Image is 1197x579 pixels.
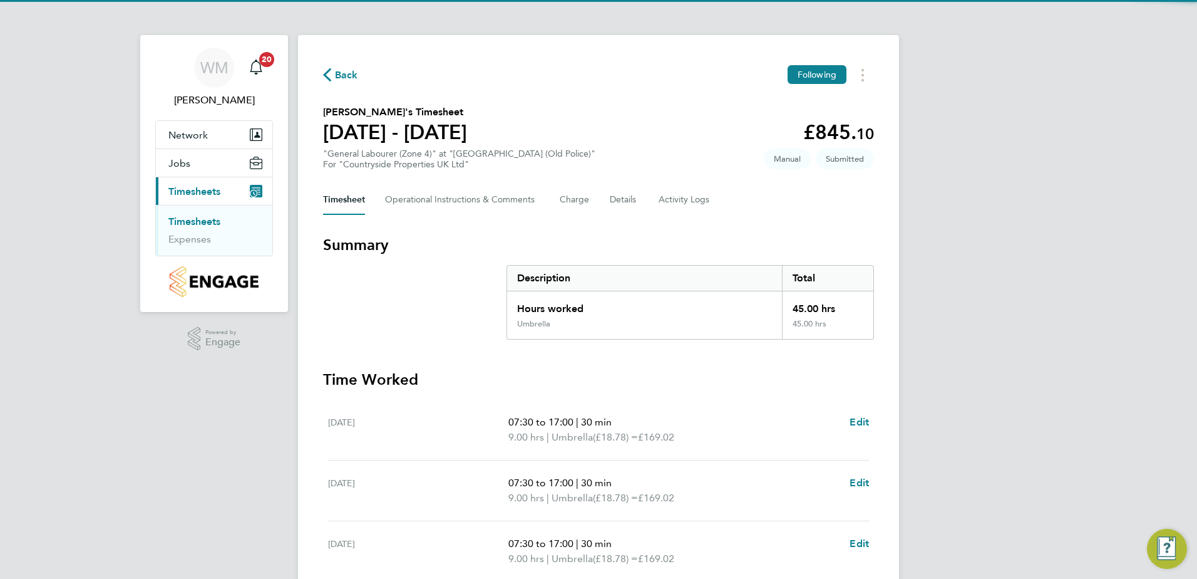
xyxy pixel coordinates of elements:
[1147,529,1187,569] button: Engage Resource Center
[335,68,358,83] span: Back
[508,431,544,443] span: 9.00 hrs
[576,477,578,489] span: |
[856,125,874,143] span: 10
[168,157,190,169] span: Jobs
[508,553,544,565] span: 9.00 hrs
[850,415,869,430] a: Edit
[156,205,272,256] div: Timesheets
[385,185,540,215] button: Operational Instructions & Comments
[850,476,869,491] a: Edit
[323,105,467,120] h2: [PERSON_NAME]'s Timesheet
[782,291,873,319] div: 45.00 hrs
[508,492,544,504] span: 9.00 hrs
[508,477,573,489] span: 07:30 to 17:00
[782,319,873,339] div: 45.00 hrs
[659,185,711,215] button: Activity Logs
[323,120,467,145] h1: [DATE] - [DATE]
[798,69,836,80] span: Following
[156,121,272,149] button: Network
[803,120,874,144] app-decimal: £845.
[506,265,874,340] div: Summary
[168,216,220,227] a: Timesheets
[323,149,595,170] div: "General Labourer (Zone 4)" at "[GEOGRAPHIC_DATA] (Old Police)"
[850,416,869,428] span: Edit
[200,60,229,76] span: WM
[788,65,846,84] button: Following
[140,35,288,312] nav: Main navigation
[593,492,638,504] span: (£18.78) =
[610,185,639,215] button: Details
[576,416,578,428] span: |
[850,477,869,489] span: Edit
[155,93,273,108] span: Will Mills
[782,266,873,291] div: Total
[593,553,638,565] span: (£18.78) =
[547,431,549,443] span: |
[507,291,782,319] div: Hours worked
[581,477,612,489] span: 30 min
[547,492,549,504] span: |
[593,431,638,443] span: (£18.78) =
[851,65,874,85] button: Timesheets Menu
[638,553,674,565] span: £169.02
[155,266,273,297] a: Go to home page
[816,149,874,169] span: This timesheet is Submitted.
[205,337,240,348] span: Engage
[508,538,573,550] span: 07:30 to 17:00
[850,536,869,551] a: Edit
[560,185,590,215] button: Charge
[156,177,272,205] button: Timesheets
[581,416,612,428] span: 30 min
[244,48,269,88] a: 20
[155,48,273,108] a: WM[PERSON_NAME]
[552,430,593,445] span: Umbrella
[576,538,578,550] span: |
[508,416,573,428] span: 07:30 to 17:00
[328,415,508,445] div: [DATE]
[323,67,358,83] button: Back
[638,431,674,443] span: £169.02
[259,52,274,67] span: 20
[764,149,811,169] span: This timesheet was manually created.
[328,536,508,566] div: [DATE]
[205,327,240,338] span: Powered by
[323,235,874,255] h3: Summary
[168,129,208,141] span: Network
[323,159,595,170] div: For "Countryside Properties UK Ltd"
[517,319,550,329] div: Umbrella
[547,553,549,565] span: |
[638,492,674,504] span: £169.02
[850,538,869,550] span: Edit
[507,266,782,291] div: Description
[323,185,365,215] button: Timesheet
[581,538,612,550] span: 30 min
[168,185,220,197] span: Timesheets
[552,491,593,506] span: Umbrella
[156,149,272,177] button: Jobs
[170,266,258,297] img: countryside-properties-logo-retina.png
[323,370,874,390] h3: Time Worked
[168,233,211,245] a: Expenses
[328,476,508,506] div: [DATE]
[552,551,593,566] span: Umbrella
[188,327,241,351] a: Powered byEngage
